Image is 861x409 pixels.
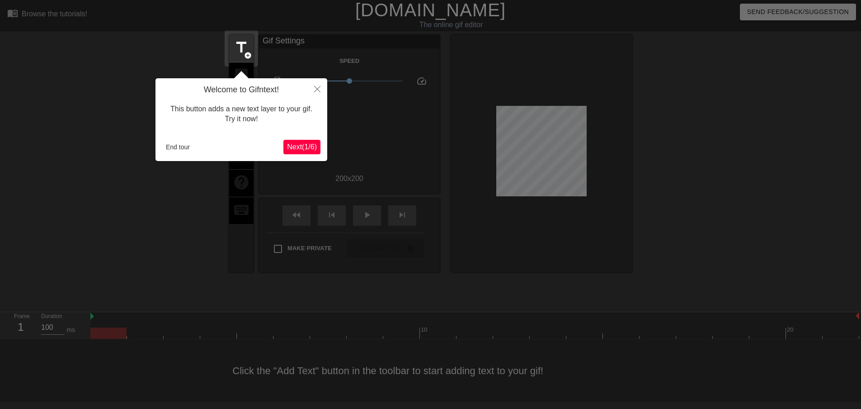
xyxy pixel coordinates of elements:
h4: Welcome to Gifntext! [162,85,320,95]
button: End tour [162,140,193,154]
button: Next [283,140,320,154]
div: This button adds a new text layer to your gif. Try it now! [162,95,320,133]
button: Close [307,78,327,99]
span: Next ( 1 / 6 ) [287,143,317,151]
